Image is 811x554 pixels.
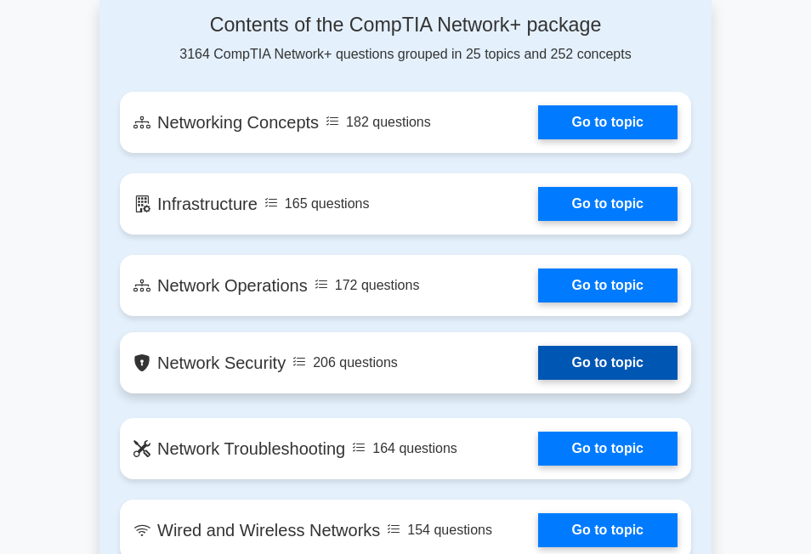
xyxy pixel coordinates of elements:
[538,513,678,547] a: Go to topic
[538,105,678,139] a: Go to topic
[538,187,678,221] a: Go to topic
[538,269,678,302] a: Go to topic
[120,14,691,37] h4: Contents of the CompTIA Network+ package
[538,432,678,466] a: Go to topic
[120,14,691,65] div: 3164 CompTIA Network+ questions grouped in 25 topics and 252 concepts
[538,346,678,380] a: Go to topic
